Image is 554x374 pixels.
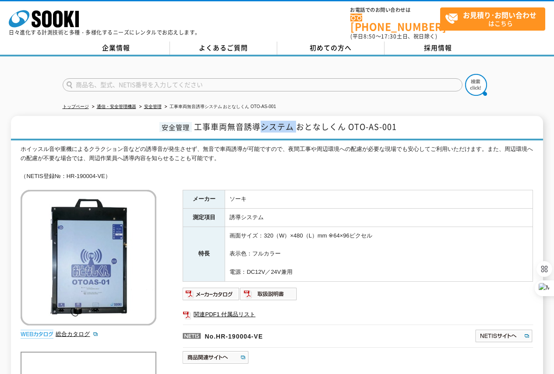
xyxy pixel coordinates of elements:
a: 関連PDF1 付属品リスト [183,309,533,320]
a: 安全管理 [144,104,162,109]
span: 17:30 [381,32,397,40]
img: webカタログ [21,330,53,339]
img: メーカーカタログ [183,287,240,301]
img: 工事車両無音誘導システム おとなしくん OTO-AS-001 [21,190,156,325]
a: [PHONE_NUMBER] [350,14,440,31]
td: 誘導システム [225,208,533,227]
img: NETISサイトへ [475,329,533,343]
a: 総合カタログ [56,331,99,337]
td: ソーキ [225,190,533,209]
a: 初めての方へ [277,42,385,55]
span: 初めての方へ [310,43,352,52]
img: 取扱説明書 [240,287,297,301]
th: メーカー [183,190,225,209]
th: 特長 [183,227,225,281]
span: 工事車両無音誘導システム おとなしくん OTO-AS-001 [194,121,397,133]
a: よくあるご質問 [170,42,277,55]
th: 測定項目 [183,208,225,227]
td: 画面サイズ：320（W）×480（L）mm ※64×96ピクセル 表示色：フルカラー 電源：DC12V／24V兼用 [225,227,533,281]
p: No.HR-190004-VE [183,325,390,346]
span: 8:50 [363,32,376,40]
a: メーカーカタログ [183,293,240,299]
img: btn_search.png [465,74,487,96]
a: 採用情報 [385,42,492,55]
a: トップページ [63,104,89,109]
span: お電話でのお問い合わせは [350,7,440,13]
div: ホイッスル音や重機によるクラクション音などの誘導音が発生させず、無音で車両誘導が可能ですので、夜間工事や周辺環境への配慮が必要な現場でも安心してご利用いただけます。また、周辺環境への配慮が不要な... [21,145,533,181]
span: (平日 ～ 土日、祝日除く) [350,32,437,40]
strong: お見積り･お問い合わせ [463,10,536,20]
a: 企業情報 [63,42,170,55]
span: 安全管理 [159,122,192,132]
li: 工事車両無音誘導システム おとなしくん OTO-AS-001 [163,102,276,112]
input: 商品名、型式、NETIS番号を入力してください [63,78,462,91]
p: 日々進化する計測技術と多種・多様化するニーズにレンタルでお応えします。 [9,30,201,35]
span: はこちら [445,8,545,30]
a: お見積り･お問い合わせはこちら [440,7,545,31]
a: 取扱説明書 [240,293,297,299]
img: 商品関連サイトへ [183,350,250,364]
a: 通信・安全管理機器 [97,104,136,109]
